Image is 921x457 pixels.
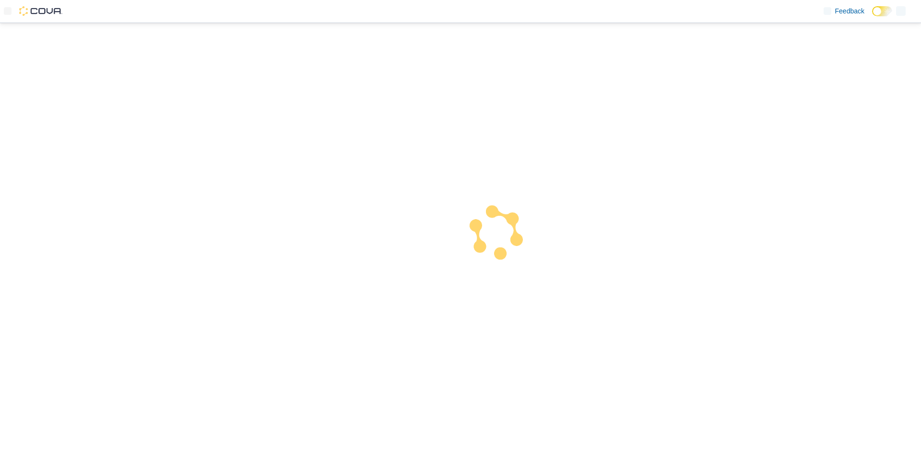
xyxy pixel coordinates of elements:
[820,1,868,21] a: Feedback
[460,197,532,269] img: cova-loader
[19,6,62,16] img: Cova
[872,6,892,16] input: Dark Mode
[835,6,864,16] span: Feedback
